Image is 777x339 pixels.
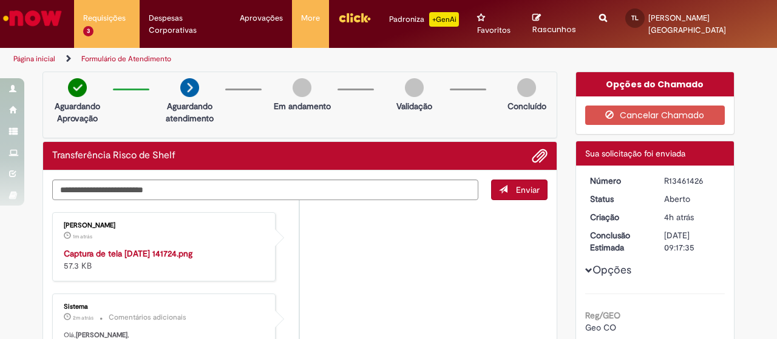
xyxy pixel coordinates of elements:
[576,72,735,96] div: Opções do Chamado
[664,212,694,223] time: 29/08/2025 10:17:31
[664,229,721,253] div: [DATE] 09:17:35
[585,310,620,321] b: Reg/GEO
[81,54,171,64] a: Formulário de Atendimento
[68,78,87,97] img: check-circle-green.png
[52,150,175,161] h2: Transferência Risco de Shelf Histórico de tíquete
[516,184,540,195] span: Enviar
[64,222,266,229] div: [PERSON_NAME]
[64,248,192,259] a: Captura de tela [DATE] 141724.png
[585,322,616,333] span: Geo CO
[581,229,656,253] dt: Conclusão Estimada
[274,100,331,112] p: Em andamento
[109,312,186,323] small: Comentários adicionais
[532,148,548,164] button: Adicionar anexos
[301,12,320,24] span: More
[491,180,548,200] button: Enviar
[664,212,694,223] span: 4h atrás
[507,100,546,112] p: Concluído
[477,24,511,36] span: Favoritos
[293,78,311,97] img: img-circle-grey.png
[13,54,55,64] a: Página inicial
[581,211,656,223] dt: Criação
[429,12,459,27] p: +GenAi
[64,247,266,272] div: 57.3 KB
[149,12,222,36] span: Despesas Corporativas
[581,193,656,205] dt: Status
[585,106,725,125] button: Cancelar Chamado
[73,233,92,240] time: 29/08/2025 14:18:24
[73,314,93,321] time: 29/08/2025 14:17:54
[532,13,580,35] a: Rascunhos
[64,303,266,310] div: Sistema
[389,12,459,27] div: Padroniza
[48,100,107,124] p: Aguardando Aprovação
[1,6,64,30] img: ServiceNow
[631,14,639,22] span: TL
[581,175,656,187] dt: Número
[9,48,509,70] ul: Trilhas de página
[648,13,726,35] span: [PERSON_NAME][GEOGRAPHIC_DATA]
[532,24,576,35] span: Rascunhos
[52,180,478,200] textarea: Digite sua mensagem aqui...
[73,314,93,321] span: 2m atrás
[517,78,536,97] img: img-circle-grey.png
[664,193,721,205] div: Aberto
[664,211,721,223] div: 29/08/2025 10:17:31
[83,12,126,24] span: Requisições
[664,175,721,187] div: R13461426
[396,100,432,112] p: Validação
[160,100,219,124] p: Aguardando atendimento
[240,12,283,24] span: Aprovações
[338,8,371,27] img: click_logo_yellow_360x200.png
[585,148,685,159] span: Sua solicitação foi enviada
[73,233,92,240] span: 1m atrás
[405,78,424,97] img: img-circle-grey.png
[180,78,199,97] img: arrow-next.png
[83,26,93,36] span: 3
